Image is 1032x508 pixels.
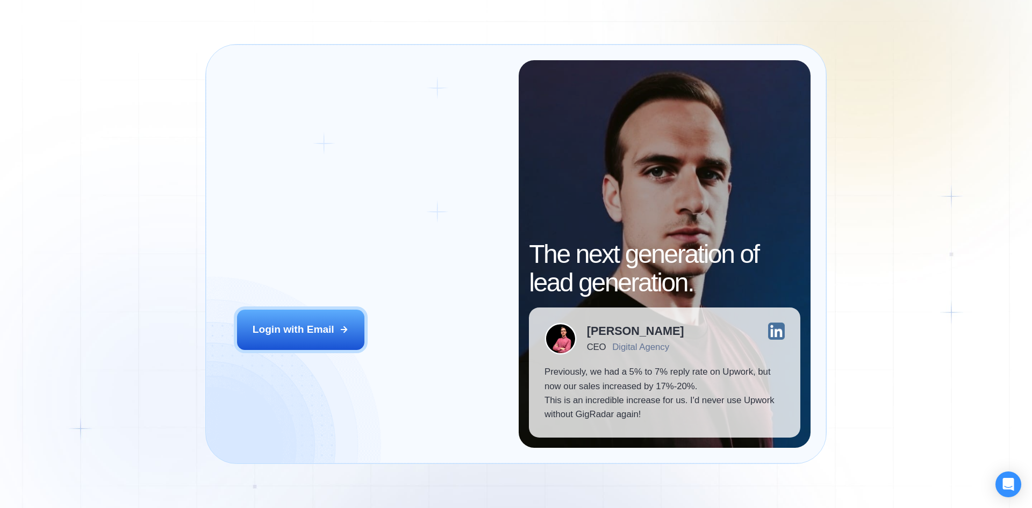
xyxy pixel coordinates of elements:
div: Open Intercom Messenger [995,471,1021,497]
div: Login with Email [253,323,334,337]
button: Login with Email [237,310,365,349]
div: [PERSON_NAME] [587,325,684,337]
p: Previously, we had a 5% to 7% reply rate on Upwork, but now our sales increased by 17%-20%. This ... [544,365,785,422]
div: CEO [587,342,606,352]
div: Digital Agency [612,342,669,352]
h2: The next generation of lead generation. [529,240,800,297]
